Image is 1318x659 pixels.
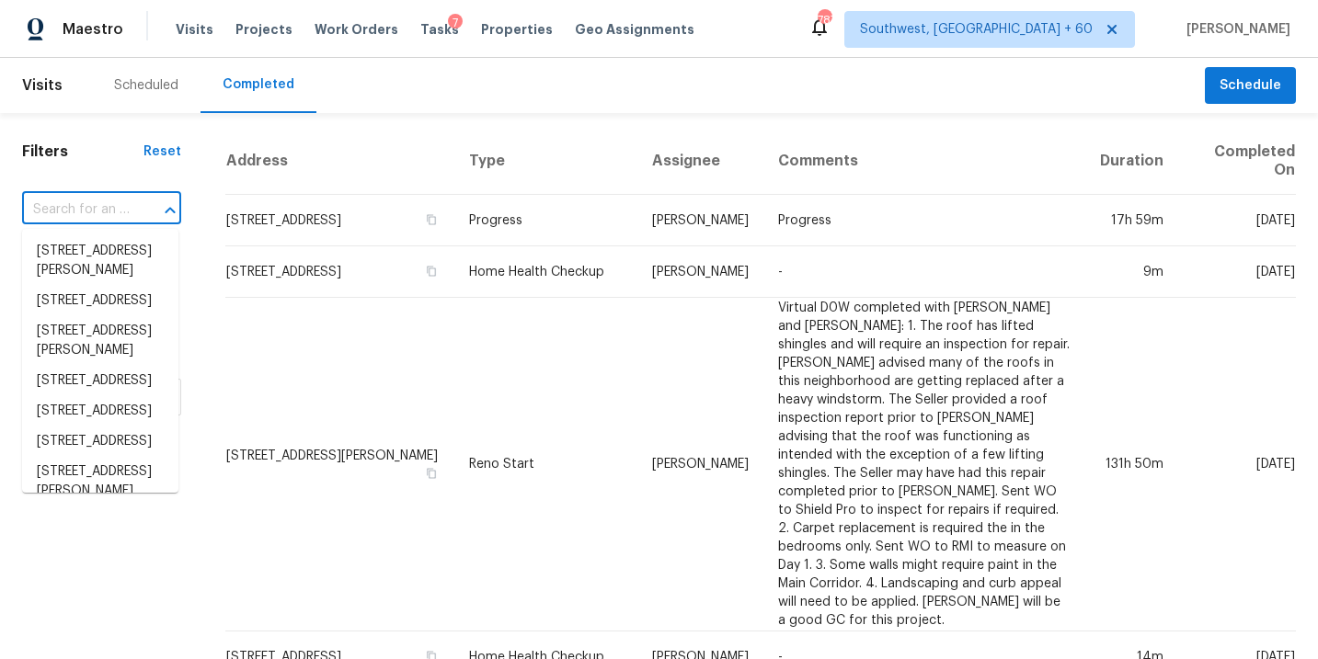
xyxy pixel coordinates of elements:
[22,426,178,457] li: [STREET_ADDRESS]
[763,128,1084,195] th: Comments
[420,23,459,36] span: Tasks
[1178,298,1296,631] td: [DATE]
[22,396,178,426] li: [STREET_ADDRESS]
[22,316,178,366] li: [STREET_ADDRESS][PERSON_NAME]
[454,298,637,631] td: Reno Start
[223,75,294,94] div: Completed
[1085,128,1178,195] th: Duration
[423,465,440,482] button: Copy Address
[637,298,763,631] td: [PERSON_NAME]
[235,20,292,39] span: Projects
[423,211,440,228] button: Copy Address
[22,196,130,224] input: Search for an address...
[1179,20,1290,39] span: [PERSON_NAME]
[448,14,463,32] div: 7
[225,298,454,631] td: [STREET_ADDRESS][PERSON_NAME]
[225,246,454,298] td: [STREET_ADDRESS]
[454,195,637,246] td: Progress
[315,20,398,39] span: Work Orders
[157,198,183,223] button: Close
[763,246,1084,298] td: -
[22,286,178,316] li: [STREET_ADDRESS]
[637,195,763,246] td: [PERSON_NAME]
[22,236,178,286] li: [STREET_ADDRESS][PERSON_NAME]
[176,20,213,39] span: Visits
[225,195,454,246] td: [STREET_ADDRESS]
[22,457,178,506] li: [STREET_ADDRESS][PERSON_NAME]
[1205,67,1296,105] button: Schedule
[1085,246,1178,298] td: 9m
[22,65,63,106] span: Visits
[143,142,181,161] div: Reset
[860,20,1093,39] span: Southwest, [GEOGRAPHIC_DATA] + 60
[1178,195,1296,246] td: [DATE]
[763,195,1084,246] td: Progress
[1085,195,1178,246] td: 17h 59m
[454,246,637,298] td: Home Health Checkup
[637,128,763,195] th: Assignee
[1085,298,1178,631] td: 131h 50m
[818,11,831,29] div: 787
[225,128,454,195] th: Address
[481,20,553,39] span: Properties
[114,76,178,95] div: Scheduled
[454,128,637,195] th: Type
[763,298,1084,631] td: Virtual D0W completed with [PERSON_NAME] and [PERSON_NAME]: 1. The roof has lifted shingles and w...
[63,20,123,39] span: Maestro
[22,366,178,396] li: [STREET_ADDRESS]
[1178,128,1296,195] th: Completed On
[423,263,440,279] button: Copy Address
[637,246,763,298] td: [PERSON_NAME]
[22,142,143,161] h1: Filters
[1220,74,1281,97] span: Schedule
[575,20,694,39] span: Geo Assignments
[1178,246,1296,298] td: [DATE]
